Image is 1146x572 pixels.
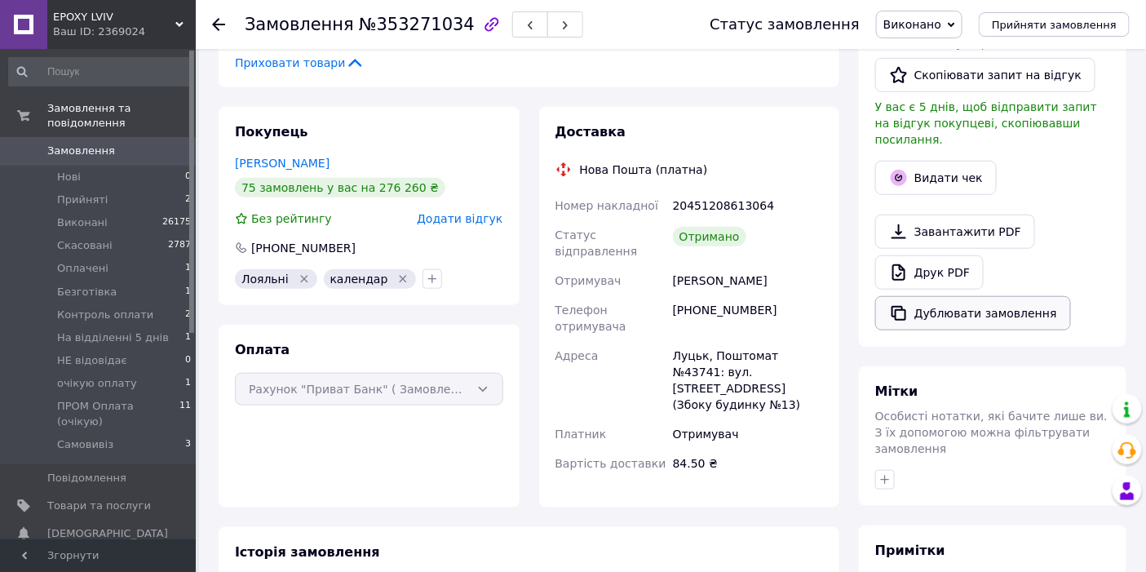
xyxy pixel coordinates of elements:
[185,437,191,452] span: 3
[47,144,115,158] span: Замовлення
[875,296,1071,330] button: Дублювати замовлення
[185,376,191,391] span: 1
[57,193,108,207] span: Прийняті
[57,330,169,345] span: На відділенні 5 днів
[235,178,445,197] div: 75 замовлень у вас на 276 260 ₴
[555,349,599,362] span: Адреса
[53,10,175,24] span: EPOXY LVIV
[57,215,108,230] span: Виконані
[576,162,712,178] div: Нова Пошта (платна)
[396,273,409,286] svg: Видалити мітку
[992,19,1117,31] span: Прийняти замовлення
[875,161,997,195] button: Видати чек
[185,308,191,322] span: 2
[417,212,502,225] span: Додати відгук
[883,18,941,31] span: Виконано
[57,261,108,276] span: Оплачені
[57,437,113,452] span: Самовивіз
[875,215,1035,249] a: Завантажити PDF
[555,428,607,441] span: Платник
[57,399,179,428] span: ПРОМ Оплата (очікую)
[185,261,191,276] span: 1
[555,228,638,258] span: Статус відправлення
[710,16,860,33] div: Статус замовлення
[235,157,330,170] a: [PERSON_NAME]
[53,24,196,39] div: Ваш ID: 2369024
[979,12,1130,37] button: Прийняти замовлення
[168,238,191,253] span: 2787
[235,544,380,560] span: Історія замовлення
[670,266,826,295] div: [PERSON_NAME]
[670,295,826,341] div: [PHONE_NUMBER]
[57,170,81,184] span: Нові
[875,37,1056,50] span: Запит на відгук про компанію
[185,285,191,299] span: 1
[670,191,826,220] div: 20451208613064
[47,526,168,541] span: [DEMOGRAPHIC_DATA]
[298,273,311,286] svg: Видалити мітку
[57,308,153,322] span: Контроль оплати
[555,124,626,140] span: Доставка
[359,15,475,34] span: №353271034
[875,543,945,558] span: Примітки
[235,55,365,71] span: Приховати товари
[875,255,984,290] a: Друк PDF
[162,215,191,230] span: 26175
[670,449,826,478] div: 84.50 ₴
[47,499,151,513] span: Товари та послуги
[179,399,191,428] span: 11
[670,419,826,449] div: Отримувач
[251,212,332,225] span: Без рейтингу
[875,384,918,399] span: Мітки
[47,101,196,131] span: Замовлення та повідомлення
[47,471,126,486] span: Повідомлення
[555,199,659,212] span: Номер накладної
[57,353,127,368] span: НЕ відовідає
[241,273,289,286] span: Лояльні
[555,274,622,287] span: Отримувач
[235,342,290,357] span: Оплата
[57,376,137,391] span: очікую оплату
[185,330,191,345] span: 1
[185,170,191,184] span: 0
[250,240,357,256] div: [PHONE_NUMBER]
[57,285,117,299] span: Безготівка
[875,58,1095,92] button: Скопіювати запит на відгук
[57,238,113,253] span: Скасовані
[555,304,626,333] span: Телефон отримувача
[555,457,666,470] span: Вартість доставки
[875,100,1097,146] span: У вас є 5 днів, щоб відправити запит на відгук покупцеві, скопіювавши посилання.
[670,341,826,419] div: Луцьк, Поштомат №43741: вул. [STREET_ADDRESS] (Збоку будинку №13)
[212,16,225,33] div: Повернутися назад
[235,124,308,140] span: Покупець
[673,227,746,246] div: Отримано
[185,193,191,207] span: 2
[330,273,388,286] span: календар
[185,353,191,368] span: 0
[8,57,192,86] input: Пошук
[245,15,354,34] span: Замовлення
[875,410,1108,455] span: Особисті нотатки, які бачите лише ви. З їх допомогою можна фільтрувати замовлення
